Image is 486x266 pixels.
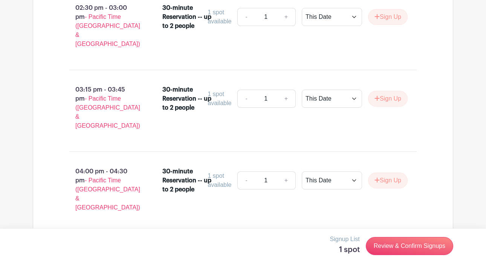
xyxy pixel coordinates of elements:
a: - [237,8,255,26]
div: 1 spot available [208,90,231,108]
a: - [237,90,255,108]
a: + [277,8,296,26]
div: 1 spot available [208,8,231,26]
div: 30-minute Reservation -- up to 2 people [162,3,215,31]
span: - Pacific Time ([GEOGRAPHIC_DATA] & [GEOGRAPHIC_DATA]) [75,14,140,47]
span: - Pacific Time ([GEOGRAPHIC_DATA] & [GEOGRAPHIC_DATA]) [75,95,140,129]
div: 1 spot available [208,171,231,190]
a: + [277,90,296,108]
a: + [277,171,296,190]
button: Sign Up [368,9,408,25]
div: 30-minute Reservation -- up to 2 people [162,167,215,194]
h5: 1 spot [330,245,360,254]
button: Sign Up [368,91,408,107]
p: 02:30 pm - 03:00 pm [57,0,150,52]
p: 04:00 pm - 04:30 pm [57,164,150,215]
a: - [237,171,255,190]
div: 30-minute Reservation -- up to 2 people [162,85,215,112]
a: Review & Confirm Signups [366,237,453,255]
button: Sign Up [368,173,408,188]
span: - Pacific Time ([GEOGRAPHIC_DATA] & [GEOGRAPHIC_DATA]) [75,177,140,211]
p: 03:15 pm - 03:45 pm [57,82,150,133]
p: Signup List [330,235,360,244]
